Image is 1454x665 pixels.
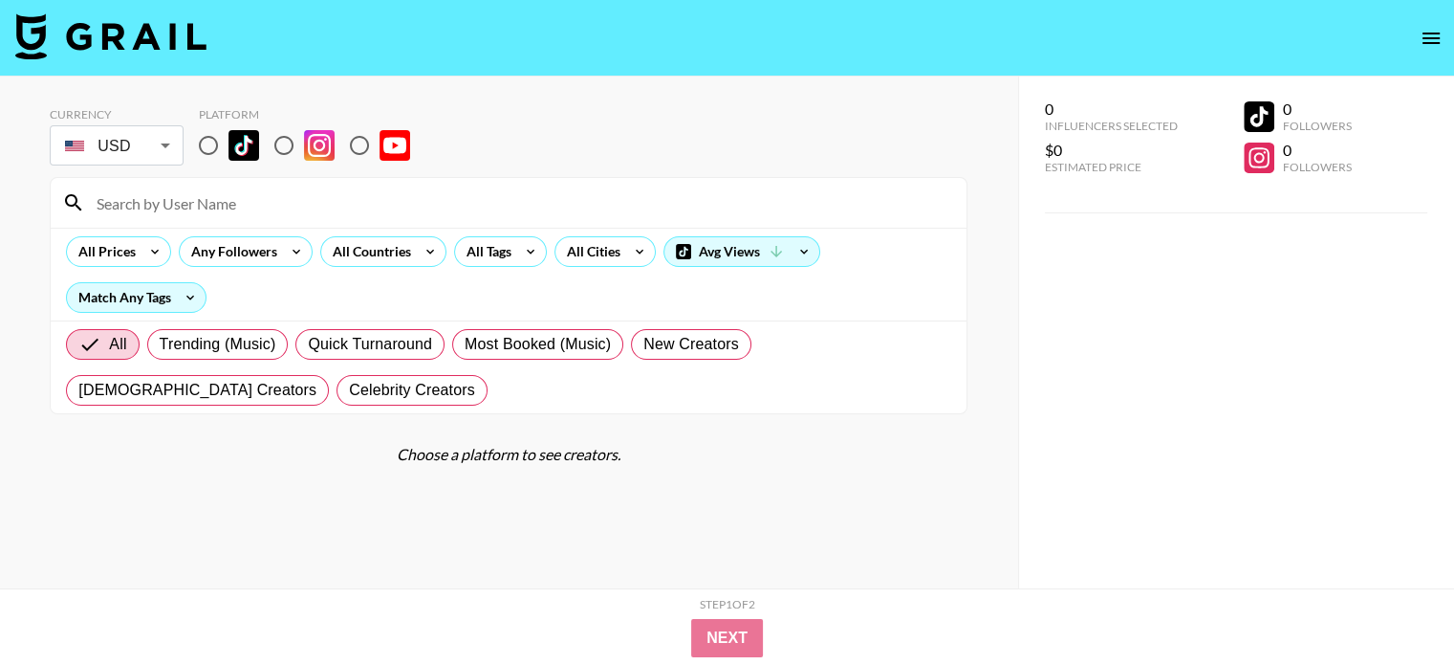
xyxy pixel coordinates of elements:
[1282,141,1351,160] div: 0
[1045,141,1178,160] div: $0
[85,188,955,218] input: Search by User Name
[54,129,180,163] div: USD
[304,130,335,161] img: Instagram
[349,379,475,402] span: Celebrity Creators
[228,130,259,161] img: TikTok
[160,333,276,356] span: Trending (Music)
[700,597,755,611] div: Step 1 of 2
[67,283,206,312] div: Match Any Tags
[1282,119,1351,133] div: Followers
[1282,160,1351,174] div: Followers
[1282,100,1351,119] div: 0
[691,619,763,657] button: Next
[465,333,611,356] span: Most Booked (Music)
[455,237,515,266] div: All Tags
[1045,160,1178,174] div: Estimated Price
[308,333,432,356] span: Quick Turnaround
[1045,100,1178,119] div: 0
[78,379,316,402] span: [DEMOGRAPHIC_DATA] Creators
[50,445,967,464] div: Choose a platform to see creators.
[643,333,739,356] span: New Creators
[1045,119,1178,133] div: Influencers Selected
[67,237,140,266] div: All Prices
[50,107,184,122] div: Currency
[555,237,624,266] div: All Cities
[180,237,281,266] div: Any Followers
[321,237,415,266] div: All Countries
[199,107,425,122] div: Platform
[380,130,410,161] img: YouTube
[664,237,819,266] div: Avg Views
[1412,19,1450,57] button: open drawer
[109,333,126,356] span: All
[15,13,206,59] img: Grail Talent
